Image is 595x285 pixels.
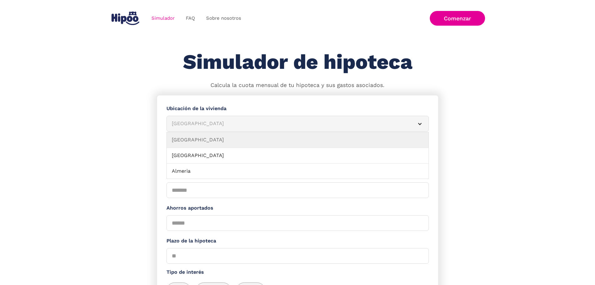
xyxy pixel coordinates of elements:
label: Ubicación de la vivienda [166,105,429,113]
a: Simulador [146,12,180,24]
article: [GEOGRAPHIC_DATA] [166,116,429,132]
nav: [GEOGRAPHIC_DATA] [166,132,429,179]
a: Sobre nosotros [201,12,247,24]
a: [GEOGRAPHIC_DATA] [167,148,429,164]
h1: Simulador de hipoteca [183,51,412,74]
a: home [110,9,141,28]
a: Comenzar [430,11,485,26]
label: Plazo de la hipoteca [166,237,429,245]
a: Almeria [167,164,429,179]
label: Tipo de interés [166,268,429,276]
div: [GEOGRAPHIC_DATA] [172,120,409,128]
label: Ahorros aportados [166,204,429,212]
a: FAQ [180,12,201,24]
a: [GEOGRAPHIC_DATA] [167,132,429,148]
p: Calcula la cuota mensual de tu hipoteca y sus gastos asociados. [211,81,384,89]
